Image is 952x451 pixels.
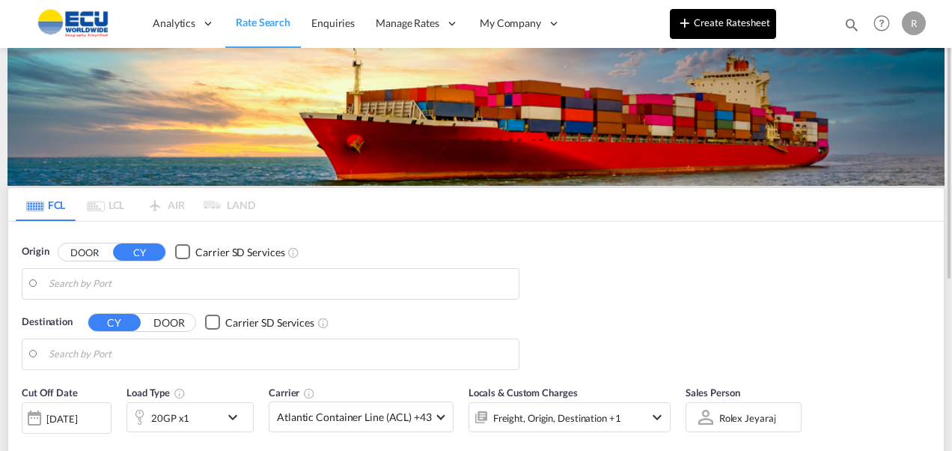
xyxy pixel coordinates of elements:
[16,188,255,221] md-pagination-wrapper: Use the left and right arrow keys to navigate between tabs
[22,315,73,330] span: Destination
[22,244,49,259] span: Origin
[174,387,186,399] md-icon: icon-information-outline
[175,244,284,260] md-checkbox: Checkbox No Ink
[236,16,290,28] span: Rate Search
[376,16,439,31] span: Manage Rates
[902,11,926,35] div: R
[469,402,671,432] div: Freight Origin Destination Factory Stuffingicon-chevron-down
[195,245,284,260] div: Carrier SD Services
[317,317,329,329] md-icon: Unchecked: Search for CY (Container Yard) services for all selected carriers.Checked : Search for...
[49,273,511,295] input: Search by Port
[480,16,541,31] span: My Company
[718,407,778,429] md-select: Sales Person: Rolex Jeyaraj
[843,16,860,33] md-icon: icon-magnify
[719,412,776,424] div: Rolex Jeyaraj
[225,315,314,330] div: Carrier SD Services
[153,16,195,31] span: Analytics
[126,387,186,399] span: Load Type
[205,315,314,330] md-checkbox: Checkbox No Ink
[686,387,740,399] span: Sales Person
[46,412,77,426] div: [DATE]
[843,16,860,39] div: icon-magnify
[303,387,315,399] md-icon: The selected Trucker/Carrierwill be displayed in the rate results If the rates are from another f...
[287,246,299,258] md-icon: Unchecked: Search for CY (Container Yard) services for all selected carriers.Checked : Search for...
[49,343,511,366] input: Search by Port
[670,9,776,39] button: icon-plus 400-fgCreate Ratesheet
[311,16,355,29] span: Enquiries
[869,10,894,36] span: Help
[126,402,254,432] div: 20GP x1icon-chevron-down
[58,243,111,261] button: DOOR
[22,7,123,40] img: 6cccb1402a9411edb762cf9624ab9cda.png
[113,243,165,261] button: CY
[22,402,112,434] div: [DATE]
[648,408,666,426] md-icon: icon-chevron-down
[143,314,195,331] button: DOOR
[88,314,141,331] button: CY
[16,188,76,221] md-tab-item: FCL
[22,387,78,399] span: Cut Off Date
[869,10,902,37] div: Help
[7,48,945,186] img: LCL+%26+FCL+BACKGROUND.png
[224,408,249,426] md-icon: icon-chevron-down
[151,408,189,429] div: 20GP x1
[493,408,621,429] div: Freight Origin Destination Factory Stuffing
[277,410,432,425] span: Atlantic Container Line (ACL) +43
[269,387,315,399] span: Carrier
[676,13,694,31] md-icon: icon-plus 400-fg
[469,387,578,399] span: Locals & Custom Charges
